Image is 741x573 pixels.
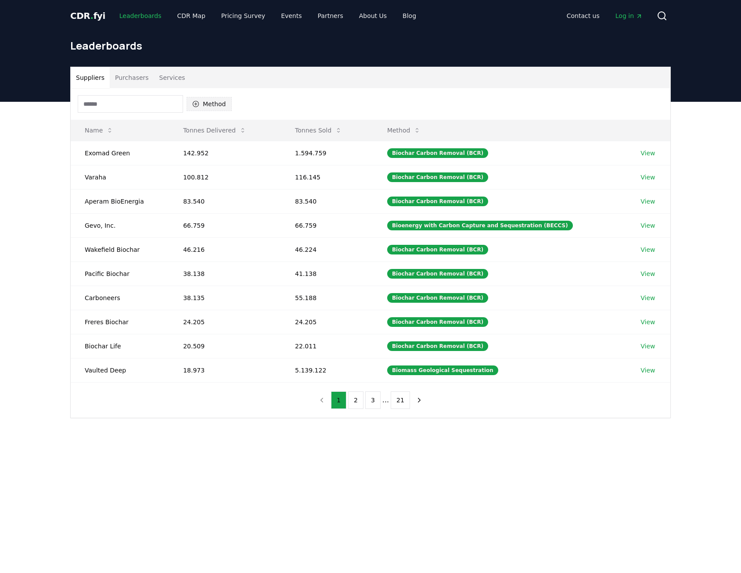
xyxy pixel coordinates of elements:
button: 3 [365,391,381,409]
td: Pacific Biochar [71,261,169,286]
a: View [640,342,655,351]
button: 1 [331,391,346,409]
button: next page [412,391,427,409]
td: 24.205 [281,310,373,334]
td: Exomad Green [71,141,169,165]
td: Gevo, Inc. [71,213,169,237]
a: Leaderboards [112,8,169,24]
td: Aperam BioEnergia [71,189,169,213]
a: CDR.fyi [70,10,105,22]
span: . [90,11,94,21]
td: 18.973 [169,358,281,382]
li: ... [382,395,389,405]
td: 20.509 [169,334,281,358]
button: Tonnes Delivered [176,122,253,139]
div: Biochar Carbon Removal (BCR) [387,317,488,327]
span: CDR fyi [70,11,105,21]
button: 2 [348,391,363,409]
a: Log in [608,8,650,24]
a: View [640,173,655,182]
div: Biochar Carbon Removal (BCR) [387,172,488,182]
div: Biochar Carbon Removal (BCR) [387,148,488,158]
a: Events [274,8,309,24]
td: 66.759 [169,213,281,237]
td: 5.139.122 [281,358,373,382]
td: 66.759 [281,213,373,237]
td: 116.145 [281,165,373,189]
button: Method [380,122,428,139]
td: 41.138 [281,261,373,286]
td: 83.540 [169,189,281,213]
button: Services [154,67,191,88]
td: 83.540 [281,189,373,213]
a: View [640,318,655,326]
td: 55.188 [281,286,373,310]
td: Carboneers [71,286,169,310]
a: Pricing Survey [214,8,272,24]
a: View [640,197,655,206]
nav: Main [112,8,423,24]
div: Biochar Carbon Removal (BCR) [387,341,488,351]
td: 22.011 [281,334,373,358]
button: Purchasers [110,67,154,88]
a: View [640,294,655,302]
a: About Us [352,8,394,24]
a: View [640,221,655,230]
div: Biomass Geological Sequestration [387,365,498,375]
a: Partners [311,8,350,24]
td: 24.205 [169,310,281,334]
nav: Main [560,8,650,24]
button: Tonnes Sold [288,122,349,139]
a: Blog [396,8,423,24]
td: 46.224 [281,237,373,261]
td: Vaulted Deep [71,358,169,382]
td: Varaha [71,165,169,189]
a: View [640,149,655,158]
div: Biochar Carbon Removal (BCR) [387,293,488,303]
button: Name [78,122,120,139]
span: Log in [615,11,643,20]
a: View [640,366,655,375]
a: View [640,245,655,254]
div: Biochar Carbon Removal (BCR) [387,269,488,279]
td: 38.138 [169,261,281,286]
a: Contact us [560,8,607,24]
td: 38.135 [169,286,281,310]
td: 142.952 [169,141,281,165]
td: 1.594.759 [281,141,373,165]
td: 100.812 [169,165,281,189]
button: 21 [391,391,410,409]
td: Biochar Life [71,334,169,358]
div: Biochar Carbon Removal (BCR) [387,197,488,206]
div: Biochar Carbon Removal (BCR) [387,245,488,254]
div: Bioenergy with Carbon Capture and Sequestration (BECCS) [387,221,573,230]
td: Freres Biochar [71,310,169,334]
a: View [640,269,655,278]
a: CDR Map [170,8,212,24]
button: Suppliers [71,67,110,88]
h1: Leaderboards [70,39,671,53]
button: Method [187,97,232,111]
td: Wakefield Biochar [71,237,169,261]
td: 46.216 [169,237,281,261]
